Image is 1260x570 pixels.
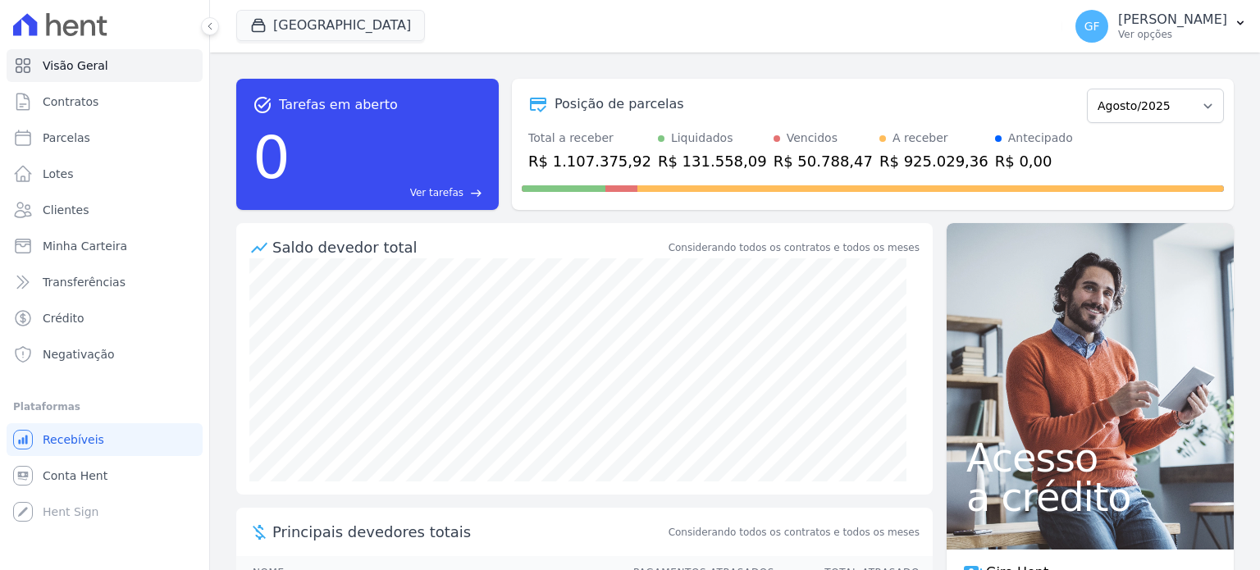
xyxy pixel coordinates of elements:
p: Ver opções [1118,28,1227,41]
a: Ver tarefas east [297,185,482,200]
span: GF [1084,21,1100,32]
span: Acesso [966,438,1214,477]
div: Total a receber [528,130,651,147]
div: Posição de parcelas [555,94,684,114]
span: Principais devedores totais [272,521,665,543]
div: R$ 1.107.375,92 [528,150,651,172]
span: task_alt [253,95,272,115]
p: [PERSON_NAME] [1118,11,1227,28]
div: R$ 925.029,36 [879,150,988,172]
a: Minha Carteira [7,230,203,262]
button: GF [PERSON_NAME] Ver opções [1062,3,1260,49]
div: Liquidados [671,130,733,147]
div: Vencidos [787,130,838,147]
div: Saldo devedor total [272,236,665,258]
span: Parcelas [43,130,90,146]
span: Ver tarefas [410,185,463,200]
div: Antecipado [1008,130,1073,147]
a: Parcelas [7,121,203,154]
a: Visão Geral [7,49,203,82]
div: A receber [892,130,948,147]
a: Clientes [7,194,203,226]
a: Negativação [7,338,203,371]
span: Recebíveis [43,431,104,448]
span: Negativação [43,346,115,363]
span: Lotes [43,166,74,182]
div: Considerando todos os contratos e todos os meses [669,240,920,255]
a: Conta Hent [7,459,203,492]
span: Tarefas em aberto [279,95,398,115]
div: Plataformas [13,397,196,417]
a: Contratos [7,85,203,118]
a: Recebíveis [7,423,203,456]
div: R$ 50.788,47 [774,150,873,172]
span: Crédito [43,310,84,326]
span: Transferências [43,274,126,290]
span: east [470,187,482,199]
button: [GEOGRAPHIC_DATA] [236,10,425,41]
span: Minha Carteira [43,238,127,254]
span: Contratos [43,93,98,110]
span: Visão Geral [43,57,108,74]
div: R$ 131.558,09 [658,150,767,172]
span: Conta Hent [43,467,107,484]
span: Clientes [43,202,89,218]
div: R$ 0,00 [995,150,1073,172]
a: Lotes [7,157,203,190]
div: 0 [253,115,290,200]
span: a crédito [966,477,1214,517]
a: Crédito [7,302,203,335]
a: Transferências [7,266,203,299]
span: Considerando todos os contratos e todos os meses [669,525,920,540]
